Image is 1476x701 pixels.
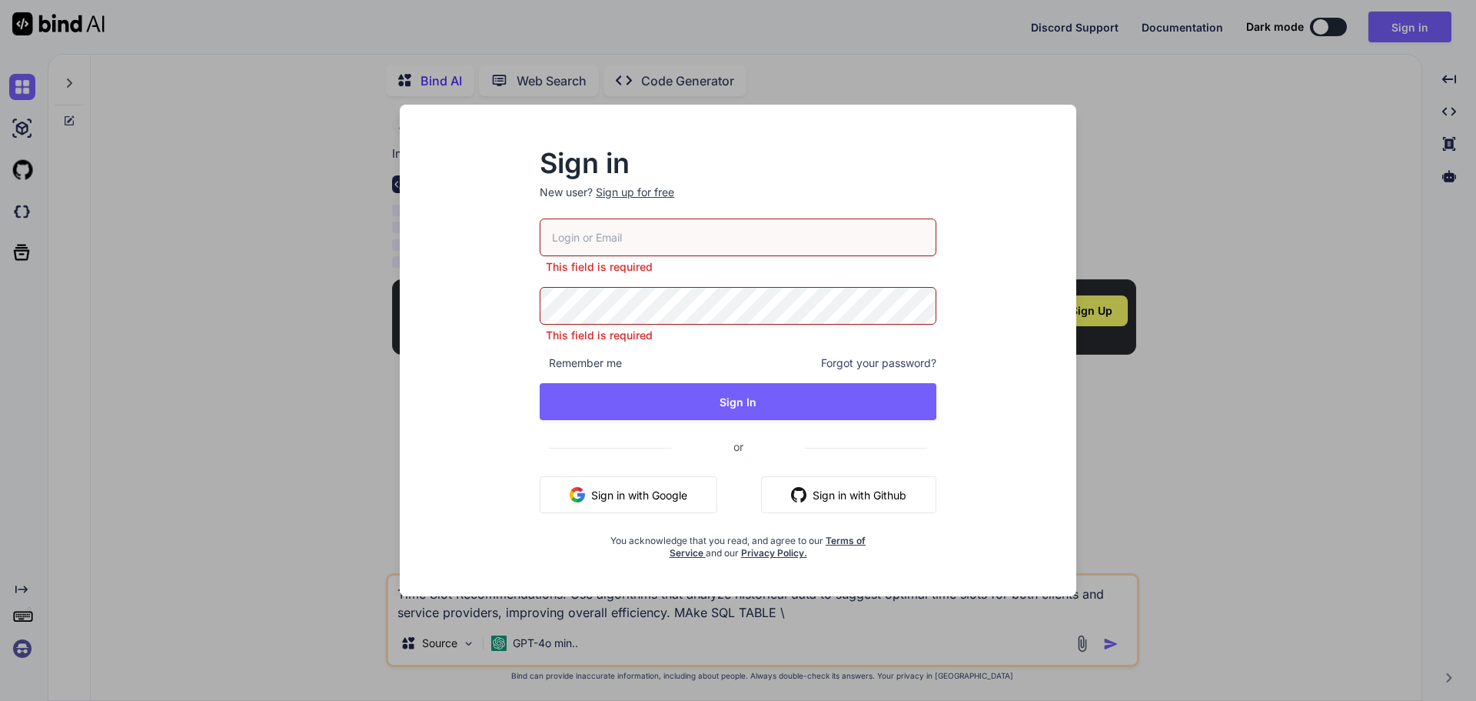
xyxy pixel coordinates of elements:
[821,356,936,371] span: Forgot your password?
[540,151,936,175] h2: Sign in
[670,535,866,559] a: Terms of Service
[540,356,622,371] span: Remember me
[791,487,806,502] img: github
[672,428,805,466] span: or
[540,328,936,343] p: This field is required
[540,476,717,513] button: Sign in with Google
[540,259,936,275] p: This field is required
[761,476,936,513] button: Sign in with Github
[540,185,936,219] p: New user?
[741,547,807,559] a: Privacy Policy.
[606,526,870,559] div: You acknowledge that you read, and agree to our and our
[540,383,936,420] button: Sign In
[596,185,674,200] div: Sign up for free
[540,219,936,256] input: Login or Email
[570,487,585,502] img: google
